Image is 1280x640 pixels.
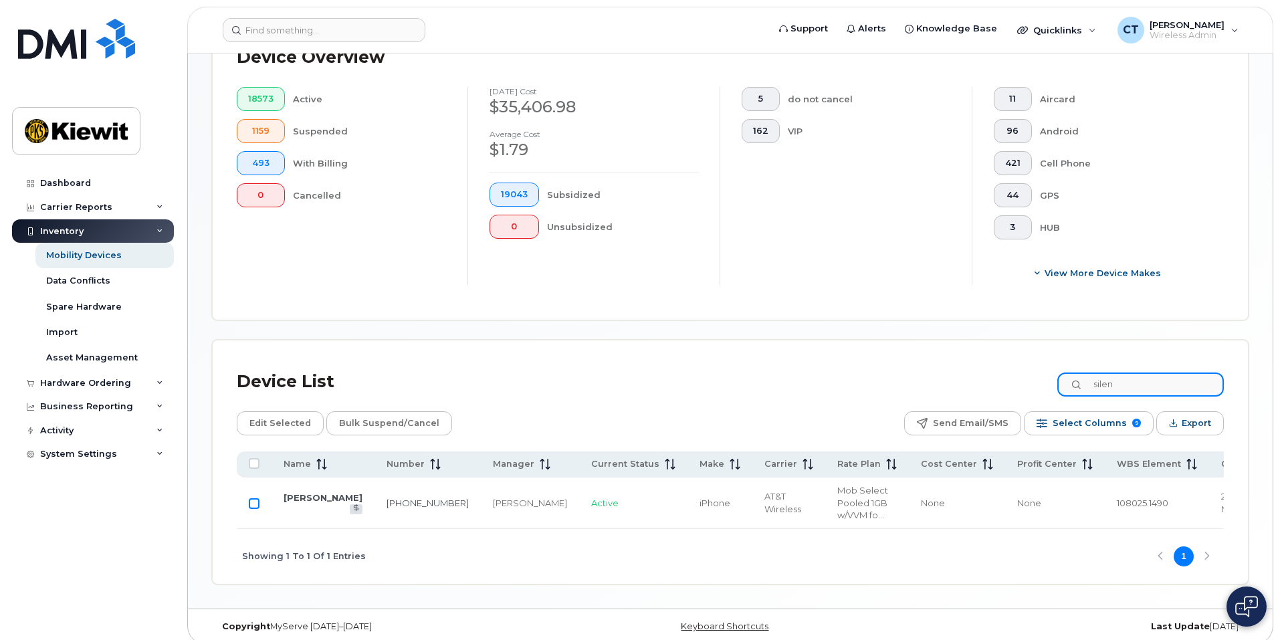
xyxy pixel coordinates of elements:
[237,40,385,75] div: Device Overview
[837,458,881,470] span: Rate Plan
[248,190,274,201] span: 0
[493,497,567,510] div: [PERSON_NAME]
[994,151,1032,175] button: 421
[350,504,362,514] a: View Last Bill
[1221,504,1245,514] span: None
[1040,215,1203,239] div: HUB
[994,183,1032,207] button: 44
[895,15,1006,42] a: Knowledge Base
[921,498,945,508] span: None
[501,189,528,200] span: 19043
[242,546,366,566] span: Showing 1 To 1 Of 1 Entries
[490,96,698,118] div: $35,406.98
[933,413,1008,433] span: Send Email/SMS
[293,87,447,111] div: Active
[994,261,1202,285] button: View More Device Makes
[293,183,447,207] div: Cancelled
[1017,458,1077,470] span: Profit Center
[770,15,837,42] a: Support
[387,458,425,470] span: Number
[700,458,724,470] span: Make
[284,492,362,503] a: [PERSON_NAME]
[837,15,895,42] a: Alerts
[1040,119,1203,143] div: Android
[591,458,659,470] span: Current Status
[293,151,447,175] div: With Billing
[1151,621,1210,631] strong: Last Update
[501,221,528,232] span: 0
[326,411,452,435] button: Bulk Suspend/Cancel
[248,94,274,104] span: 18573
[1123,22,1139,38] span: CT
[837,485,888,520] span: Mob Select Pooled 1GB w/VVM for 5G+/5G iPhone
[1117,458,1181,470] span: WBS Element
[1033,25,1082,35] span: Quicklinks
[237,364,334,399] div: Device List
[293,119,447,143] div: Suspended
[994,215,1032,239] button: 3
[921,458,977,470] span: Cost Center
[753,126,768,136] span: 162
[222,621,270,631] strong: Copyright
[387,498,469,508] a: [PHONE_NUMBER]
[490,130,698,138] h4: Average cost
[1182,413,1211,433] span: Export
[916,22,997,35] span: Knowledge Base
[1024,411,1154,435] button: Select Columns 9
[591,498,619,508] span: Active
[237,151,285,175] button: 493
[742,87,780,111] button: 5
[1005,190,1021,201] span: 44
[700,498,730,508] span: iPhone
[1221,491,1239,502] span: 2187
[1053,413,1127,433] span: Select Columns
[1040,87,1203,111] div: Aircard
[212,621,558,632] div: MyServe [DATE]–[DATE]
[237,87,285,111] button: 18573
[1040,183,1203,207] div: GPS
[858,22,886,35] span: Alerts
[742,119,780,143] button: 162
[547,215,699,239] div: Unsubsidized
[490,215,539,239] button: 0
[1132,419,1141,427] span: 9
[1017,498,1041,508] span: None
[753,94,768,104] span: 5
[1150,30,1224,41] span: Wireless Admin
[1108,17,1248,43] div: Courtney Trahan
[1235,596,1258,617] img: Open chat
[903,621,1249,632] div: [DATE]
[237,411,324,435] button: Edit Selected
[1045,267,1161,280] span: View More Device Makes
[1156,411,1224,435] button: Export
[904,411,1021,435] button: Send Email/SMS
[1005,126,1021,136] span: 96
[994,119,1032,143] button: 96
[547,183,699,207] div: Subsidized
[284,458,311,470] span: Name
[1040,151,1203,175] div: Cell Phone
[223,18,425,42] input: Find something...
[1005,158,1021,169] span: 421
[248,126,274,136] span: 1159
[764,491,801,514] span: AT&T Wireless
[681,621,768,631] a: Keyboard Shortcuts
[1008,17,1105,43] div: Quicklinks
[249,413,311,433] span: Edit Selected
[994,87,1032,111] button: 11
[1057,372,1224,397] input: Search Device List ...
[764,458,797,470] span: Carrier
[490,138,698,161] div: $1.79
[490,183,539,207] button: 19043
[248,158,274,169] span: 493
[788,119,951,143] div: VIP
[1174,546,1194,566] button: Page 1
[339,413,439,433] span: Bulk Suspend/Cancel
[1005,94,1021,104] span: 11
[1150,19,1224,30] span: [PERSON_NAME]
[237,119,285,143] button: 1159
[790,22,828,35] span: Support
[1005,222,1021,233] span: 3
[788,87,951,111] div: do not cancel
[490,87,698,96] h4: [DATE] cost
